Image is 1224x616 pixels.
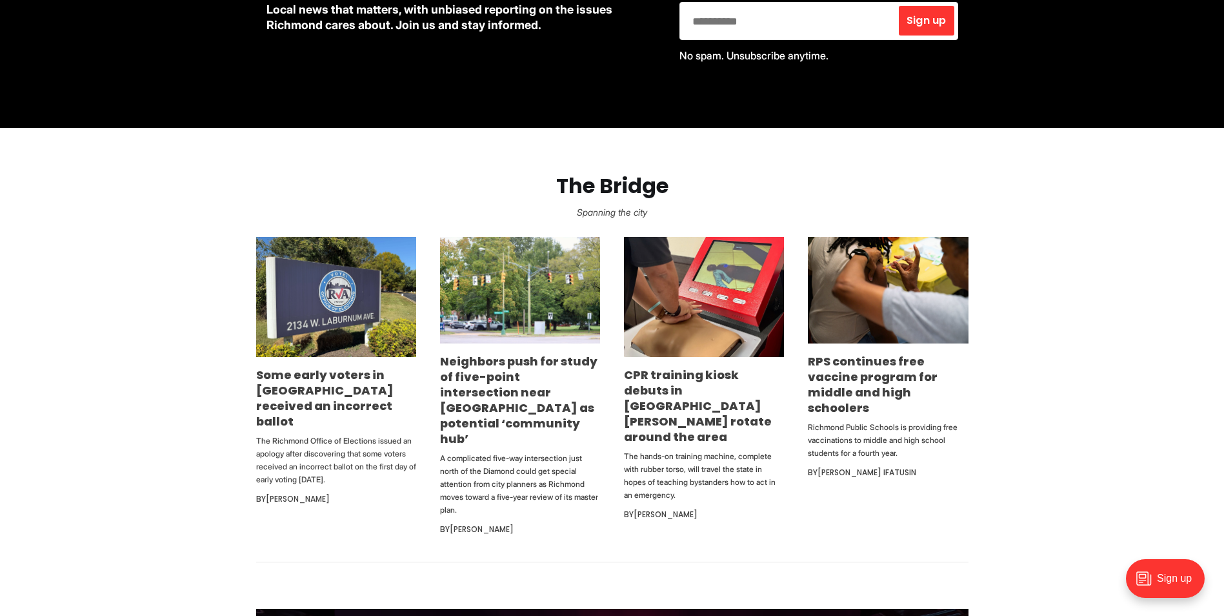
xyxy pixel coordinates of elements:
img: CPR training kiosk debuts in Church Hill, will rotate around the area [624,237,784,357]
img: Some early voters in Richmond received an incorrect ballot [256,237,416,357]
a: CPR training kiosk debuts in [GEOGRAPHIC_DATA][PERSON_NAME] rotate around the area [624,367,772,445]
div: By [440,522,600,537]
p: Spanning the city [21,203,1203,221]
button: Sign up [899,6,954,36]
p: A complicated five-way intersection just north of the Diamond could get special attention from ci... [440,452,600,517]
a: [PERSON_NAME] [450,524,514,535]
p: Richmond Public Schools is providing free vaccinations to middle and high school students for a f... [808,421,968,460]
img: Neighbors push for study of five-point intersection near Diamond as potential ‘community hub’ [440,237,600,344]
a: [PERSON_NAME] [634,509,697,520]
a: Some early voters in [GEOGRAPHIC_DATA] received an incorrect ballot [256,367,394,429]
p: Local news that matters, with unbiased reporting on the issues Richmond cares about. Join us and ... [266,2,659,33]
div: By [624,507,784,522]
h2: The Bridge [21,174,1203,198]
p: The hands-on training machine, complete with rubber torso, will travel the state in hopes of teac... [624,450,784,502]
a: Neighbors push for study of five-point intersection near [GEOGRAPHIC_DATA] as potential ‘communit... [440,353,597,447]
a: [PERSON_NAME] [266,493,330,504]
div: By [808,465,968,480]
span: Sign up [907,15,946,26]
a: RPS continues free vaccine program for middle and high schoolers [808,353,938,416]
iframe: portal-trigger [1115,553,1224,616]
div: By [256,491,416,507]
img: RPS continues free vaccine program for middle and high schoolers [808,237,968,344]
p: The Richmond Office of Elections issued an apology after discovering that some voters received an... [256,435,416,486]
a: [PERSON_NAME] Ifatusin [818,467,916,478]
span: No spam. Unsubscribe anytime. [679,49,828,62]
